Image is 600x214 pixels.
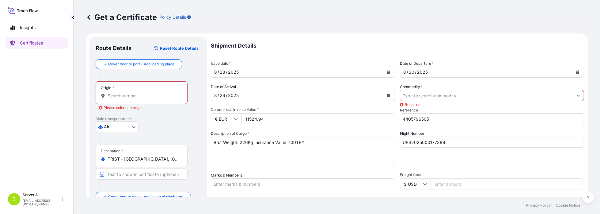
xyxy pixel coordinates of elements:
button: Calendar [384,67,393,77]
div: day, [219,92,226,99]
div: month, [214,68,218,76]
div: year, [416,68,428,76]
span: Date of Arrival [211,84,236,90]
input: Origin [108,93,180,99]
div: month, [403,68,407,76]
button: Calendar [573,67,583,77]
label: Marks & Numbers [211,172,242,178]
div: / [218,92,219,99]
a: Cookie Notice [556,203,580,208]
p: Route Details [96,45,131,52]
label: Commodity [400,84,423,90]
span: Freight Cost [400,172,584,177]
p: Main transport mode [96,116,201,121]
div: Origin [101,85,114,90]
span: Commercial Invoice Value [211,107,395,112]
input: Enter amount [431,178,584,189]
p: Reset Route Details [160,45,199,51]
button: Cover door to port - Add loading place [96,59,182,69]
button: Reset Route Details [151,43,201,53]
div: year, [227,68,239,76]
button: Cover port to door - Add place of discharge [96,192,191,202]
label: Description of Cargo [211,130,249,137]
p: [EMAIL_ADDRESS][DOMAIN_NAME] [23,199,61,206]
input: Enter booking reference [400,113,584,124]
input: Enter amount [241,113,395,124]
div: / [407,68,408,76]
span: Date of Departure [400,60,434,67]
div: year, [227,92,239,99]
p: Shipment Details [211,37,584,54]
span: S [12,196,16,202]
input: Text to appear on certificate [96,169,188,180]
span: Required [400,102,420,108]
p: Servet Ak [23,193,61,197]
button: Select transport [96,121,139,132]
div: / [226,92,227,99]
input: Type to search commodity [400,90,573,101]
p: Certificates [20,40,43,46]
label: Flight Number [400,130,424,137]
span: Issue date [211,60,231,67]
div: / [226,68,227,76]
div: Destination [101,149,123,154]
button: Show suggestions [573,90,584,101]
a: Insights [5,21,68,34]
a: Privacy Policy [526,203,551,208]
p: Policy Details [159,14,186,20]
div: Please select an origin [99,105,142,111]
div: day, [219,68,226,76]
input: Enter name [400,137,584,148]
div: month, [214,92,218,99]
p: Get a Certificate [86,12,157,22]
button: Calendar [384,91,393,100]
input: Destination [108,156,180,162]
span: Air [104,124,109,130]
div: / [218,68,219,76]
div: / [415,68,416,76]
span: Cover port to door - Add place of discharge [108,194,183,200]
span: Cover door to port - Add loading place [108,61,174,67]
label: Reference [400,107,418,113]
a: Certificates [5,37,68,49]
p: Insights [20,25,36,31]
div: day, [408,68,415,76]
